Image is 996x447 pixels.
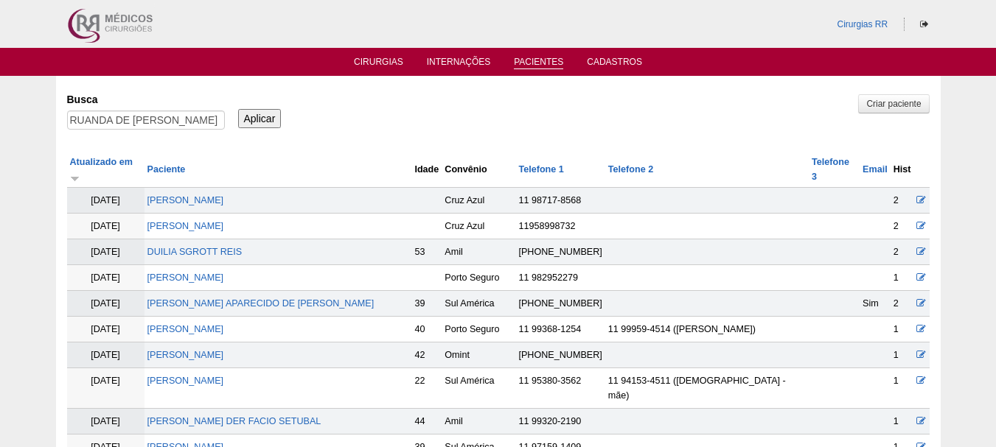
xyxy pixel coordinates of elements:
[411,291,442,317] td: 39
[860,291,891,317] td: Sim
[812,157,849,182] a: Telefone 3
[147,416,321,426] a: [PERSON_NAME] DER FACIO SETUBAL
[515,368,605,409] td: 11 95380-3562
[891,239,914,265] td: 2
[147,195,224,205] a: [PERSON_NAME]
[411,317,442,342] td: 40
[891,342,914,368] td: 1
[147,298,375,309] a: [PERSON_NAME] APARECIDO DE [PERSON_NAME]
[442,342,515,368] td: Omint
[515,265,605,291] td: 11 982952279
[605,317,809,342] td: 11 99959-4514 ([PERSON_NAME])
[442,239,515,265] td: Amil
[67,265,144,291] td: [DATE]
[147,221,224,231] a: [PERSON_NAME]
[891,368,914,409] td: 1
[858,94,929,113] a: Criar paciente
[891,265,914,291] td: 1
[863,164,888,175] a: Email
[837,19,888,29] a: Cirurgias RR
[70,157,133,182] a: Atualizado em
[67,239,144,265] td: [DATE]
[518,164,563,175] a: Telefone 1
[515,239,605,265] td: [PHONE_NUMBER]
[608,164,653,175] a: Telefone 2
[442,291,515,317] td: Sul América
[515,317,605,342] td: 11 99368-1254
[67,92,225,107] label: Busca
[411,409,442,434] td: 44
[354,57,403,71] a: Cirurgias
[147,164,186,175] a: Paciente
[67,188,144,214] td: [DATE]
[891,317,914,342] td: 1
[515,342,605,368] td: [PHONE_NUMBER]
[891,409,914,434] td: 1
[442,265,515,291] td: Porto Seguro
[605,368,809,409] td: 11 94153-4511 ([DEMOGRAPHIC_DATA] - mãe)
[67,409,144,434] td: [DATE]
[920,20,928,29] i: Sair
[891,188,914,214] td: 2
[427,57,491,71] a: Internações
[411,152,442,188] th: Idade
[891,214,914,239] td: 2
[587,57,642,71] a: Cadastros
[147,350,224,360] a: [PERSON_NAME]
[147,272,224,283] a: [PERSON_NAME]
[67,291,144,317] td: [DATE]
[411,342,442,368] td: 42
[411,368,442,409] td: 22
[67,214,144,239] td: [DATE]
[514,57,563,69] a: Pacientes
[442,409,515,434] td: Amil
[442,152,515,188] th: Convênio
[67,110,225,130] input: Digite os termos que você deseja procurar.
[891,291,914,317] td: 2
[515,188,605,214] td: 11 98717-8568
[442,368,515,409] td: Sul América
[67,317,144,342] td: [DATE]
[147,376,224,386] a: [PERSON_NAME]
[515,409,605,434] td: 11 99320-2190
[515,214,605,239] td: 11958998732
[515,291,605,317] td: [PHONE_NUMBER]
[411,239,442,265] td: 53
[67,368,144,409] td: [DATE]
[238,109,282,128] input: Aplicar
[70,173,80,183] img: ordem crescente
[891,152,914,188] th: Hist
[147,324,224,334] a: [PERSON_NAME]
[442,317,515,342] td: Porto Seguro
[147,247,243,257] a: DUILIA SGROTT REIS
[442,188,515,214] td: Cruz Azul
[67,342,144,368] td: [DATE]
[442,214,515,239] td: Cruz Azul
